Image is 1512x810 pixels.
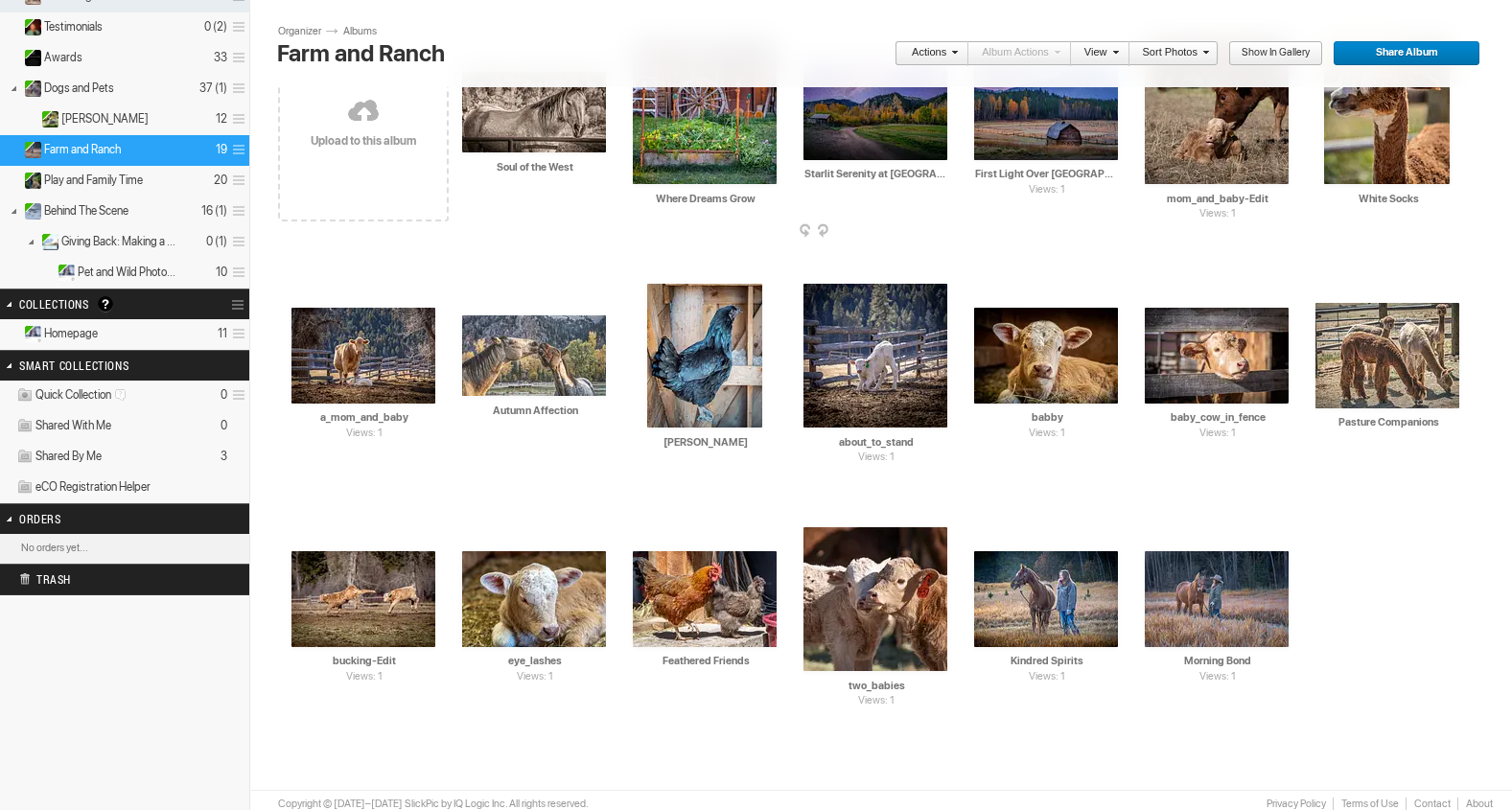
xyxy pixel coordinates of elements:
[291,669,437,685] span: Views: 1
[19,351,180,380] h2: Smart Collections
[44,203,128,219] span: Behind The Scene
[1145,426,1291,442] span: Views: 1
[1333,798,1406,810] a: Terms of Use
[462,551,606,647] img: eye_lashes.webp
[2,50,20,64] a: Expand
[462,402,608,419] input: Autumn Affection
[803,450,949,466] span: Views: 1
[34,111,59,127] ins: Public Album
[462,72,606,152] img: 20221012_Mulholland_07242_LuminarNeo-edit-Edit.webp
[1145,653,1291,670] input: Morning Bond
[44,173,143,188] span: Play and Family Time
[35,418,111,433] span: Shared With Me
[1315,303,1459,408] img: 20250801_Mulholland_42160-Edit.webp
[17,229,44,253] a: Collapse
[16,19,42,35] ins: Public Album
[44,142,121,157] span: Farm and Ranch
[338,24,396,39] a: Albums
[1228,41,1310,66] span: Show in Gallery
[974,409,1120,427] input: babby
[974,669,1120,685] span: Views: 1
[16,173,42,189] ins: Public Album
[16,50,42,66] ins: Public Album
[1129,41,1209,66] a: Sort Photos
[633,433,779,451] input: Verna Mae
[16,418,34,434] img: ico_album_coll.png
[1145,206,1291,222] span: Views: 1
[633,653,779,670] input: Feathered Friends
[633,190,779,207] input: Where Dreams Grow
[19,565,198,593] h2: Trash
[1324,40,1450,184] img: 20250801_Mulholland_42060_LuminarNeo-edit.webp
[1258,798,1333,810] a: Privacy Policy
[2,142,20,156] a: Collapse
[1315,190,1461,207] input: White Socks
[44,19,103,35] span: Testimonials
[803,166,949,183] input: Starlit Serenity at Rock Creek
[803,677,949,694] input: two_babies
[35,449,102,464] span: Shared By Me
[462,158,608,175] input: Soul of the West
[291,409,437,427] input: a_mom_and_baby
[2,19,20,34] a: Expand
[1145,551,1289,647] img: horse_in_field.webp
[803,284,947,428] img: about_to_stand.webp
[16,387,34,404] img: ico_album_quick.png
[974,653,1120,670] input: Kindred Spirits
[291,308,435,404] img: a_mom_and_baby.webp
[974,551,1118,647] img: sue_and_poppy.webp
[633,551,777,647] img: 20250801_Mulholland_42339.webp
[974,426,1120,442] span: Views: 1
[633,40,777,184] img: 20221013_Mulholland_07622_LuminarNeo-edit.webp
[968,41,1060,66] a: Album Actions
[974,182,1120,198] span: Views: 1
[16,203,42,220] ins: Public Album
[462,315,606,396] img: 20221012_Mulholland_07211_LuminarNeo-edit.webp
[78,265,178,280] span: Pet and Wild Photography
[61,111,149,127] span: Reggie
[16,326,42,342] ins: Public Collection
[803,527,947,671] img: two_babies.webp
[803,64,947,160] img: 20221013_Mulholland_-2.webp
[462,669,608,685] span: Views: 1
[1145,190,1291,207] input: mom_and_baby-Edit
[647,284,762,428] img: 20250801_Mulholland_41893-Edit-Edit.webp
[1145,40,1289,184] img: mom_and_baby-Edit.webp
[35,260,54,274] a: Expand
[291,551,435,647] img: bucking-Edit.webp
[974,308,1118,404] img: babby.webp
[1071,41,1119,66] a: View
[1333,41,1467,66] span: Share Album
[2,173,20,187] a: Expand
[44,50,82,65] span: Awards
[291,426,437,442] span: Views: 1
[35,479,151,495] span: eCO Registration Helper
[974,64,1118,160] img: 7R47200_LuminarNeo-edit.webp
[1315,414,1461,431] input: Pasture Companions
[974,166,1120,183] input: First Light Over Glacier Ranch
[19,106,37,121] a: Expand
[16,142,42,158] ins: Public Album
[19,504,180,533] h2: Orders
[2,326,20,340] a: Expand
[1145,409,1291,427] input: baby_cow_in_fence
[462,653,608,670] input: eye_lashes
[16,449,34,465] img: ico_album_coll.png
[44,81,114,96] span: Dogs and Pets
[34,234,59,250] ins: Public Album
[35,387,132,403] span: Quick Collection
[50,265,76,281] ins: Public Album
[803,433,949,451] input: about_to_stand
[1457,798,1493,810] a: About
[803,693,949,709] span: Views: 1
[895,41,958,66] a: Actions
[16,479,34,496] img: ico_album_coll.png
[1145,669,1291,685] span: Views: 1
[1406,798,1457,810] a: Contact
[19,289,180,318] h2: Collections
[21,542,88,554] b: No orders yet...
[1145,308,1289,404] img: baby_cow_in_fence.webp
[16,81,42,97] ins: Public Album
[231,291,249,318] a: Collection Options
[61,234,179,249] span: Giving Back: Making a Difference...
